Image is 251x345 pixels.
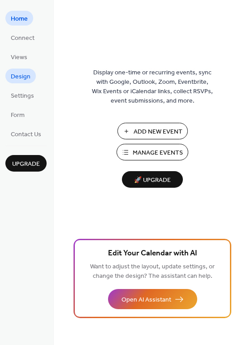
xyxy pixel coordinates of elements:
span: Manage Events [133,148,183,158]
a: Contact Us [5,126,47,141]
a: Form [5,107,30,122]
span: Want to adjust the layout, update settings, or change the design? The assistant can help. [90,261,215,282]
button: Upgrade [5,155,47,172]
a: Settings [5,88,39,103]
span: Contact Us [11,130,41,139]
button: 🚀 Upgrade [122,171,183,188]
span: Views [11,53,27,62]
span: Home [11,14,28,24]
span: Open AI Assistant [121,295,171,305]
span: Upgrade [12,160,40,169]
button: Open AI Assistant [108,289,197,309]
a: Home [5,11,33,26]
span: Settings [11,91,34,101]
a: Views [5,49,33,64]
button: Add New Event [117,123,188,139]
span: Add New Event [134,127,182,137]
a: Design [5,69,36,83]
span: Edit Your Calendar with AI [108,247,197,260]
span: Display one-time or recurring events, sync with Google, Outlook, Zoom, Eventbrite, Wix Events or ... [92,68,213,106]
span: Form [11,111,25,120]
button: Manage Events [117,144,188,160]
a: Connect [5,30,40,45]
span: Connect [11,34,35,43]
span: Design [11,72,30,82]
span: 🚀 Upgrade [127,174,177,186]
